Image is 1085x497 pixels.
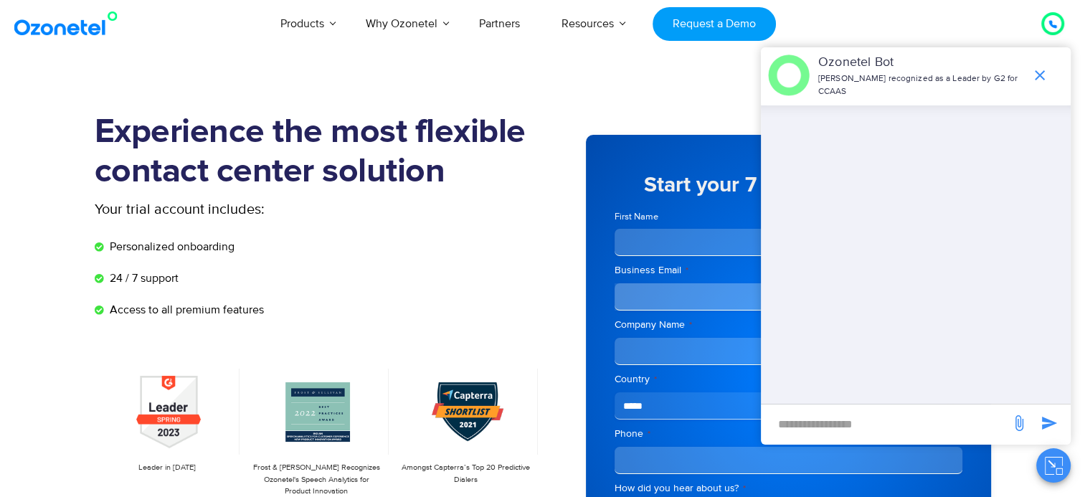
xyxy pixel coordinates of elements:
[615,174,962,196] h5: Start your 7 day free trial now
[106,301,264,318] span: Access to all premium features
[95,199,435,220] p: Your trial account includes:
[106,238,234,255] span: Personalized onboarding
[400,462,531,486] p: Amongst Capterra’s Top 20 Predictive Dialers
[1025,61,1054,90] span: end chat or minimize
[653,7,775,41] a: Request a Demo
[615,210,785,224] label: First Name
[615,427,962,441] label: Phone
[768,55,810,96] img: header
[102,462,232,474] p: Leader in [DATE]
[95,113,543,191] h1: Experience the most flexible contact center solution
[106,270,179,287] span: 24 / 7 support
[1035,409,1063,437] span: send message
[1005,409,1033,437] span: send message
[1036,448,1071,483] button: Close chat
[818,72,1024,98] p: [PERSON_NAME] recognized as a Leader by G2 for CCAAS
[615,372,962,387] label: Country
[768,412,1003,437] div: new-msg-input
[615,481,962,496] label: How did you hear about us?
[615,318,962,332] label: Company Name
[818,53,1024,72] p: Ozonetel Bot
[615,263,962,278] label: Business Email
